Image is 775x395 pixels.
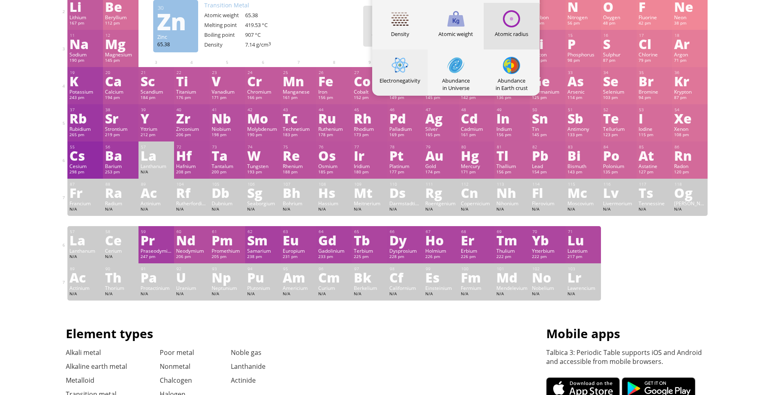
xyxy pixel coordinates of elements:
div: 165 pm [425,132,457,139]
div: 86 [674,144,706,150]
div: Krypton [674,88,706,95]
div: Rh [354,112,385,125]
div: Kr [674,74,706,88]
a: Lanthanide [231,362,266,371]
div: Te [603,112,634,125]
div: 145 pm [425,95,457,101]
div: 57 [141,144,172,150]
div: Si [532,37,563,50]
div: Lithium [69,14,101,20]
a: Noble gas [231,348,261,357]
div: 40 [176,107,208,112]
div: 171 pm [212,95,243,101]
div: 194 pm [105,95,136,101]
div: 55 [70,144,101,150]
div: 104 [176,182,208,187]
div: Hafnium [176,163,208,169]
div: 53 [639,107,670,112]
div: 154 pm [532,169,563,176]
div: 11 [70,33,101,38]
div: 114 [532,182,563,187]
div: Rhodium [354,126,385,132]
div: 208 pm [176,169,208,176]
div: Hg [461,149,492,162]
div: Rn [674,149,706,162]
div: 22 [176,70,208,75]
div: Silicon [532,51,563,58]
div: Cadmium [461,126,492,132]
div: 37 [70,107,101,112]
div: 39 [141,107,172,112]
div: 87 pm [674,95,706,101]
div: Sr [105,112,136,125]
div: La [141,149,172,162]
div: 88 [105,182,136,187]
div: 83 [568,144,599,150]
div: 27 [354,70,385,75]
div: Ge [532,74,563,88]
div: S [603,37,634,50]
div: 193 pm [247,169,279,176]
div: Sodium [69,51,101,58]
div: 115 pm [639,132,670,139]
div: 171 pm [461,169,492,176]
div: Selenium [603,88,634,95]
div: Iridium [354,163,385,169]
div: Cs [69,149,101,162]
div: 206 pm [176,132,208,139]
div: Polonium [603,163,634,169]
div: Oxygen [603,14,634,20]
div: Abundance in Universe [428,77,484,92]
div: 42 [248,107,279,112]
div: Radon [674,163,706,169]
div: 94 pm [639,95,670,101]
div: 142 pm [461,95,492,101]
div: 80 [461,144,492,150]
div: 71 pm [674,58,706,64]
div: Ruthenium [318,126,350,132]
div: Silver [425,126,457,132]
div: 42 pm [639,20,670,27]
div: Yttrium [141,126,172,132]
div: 20 [105,70,136,75]
div: Xe [674,112,706,125]
div: 173 pm [354,132,385,139]
div: 103 pm [603,95,634,101]
div: 30 [158,4,194,11]
div: Platinum [389,163,421,169]
div: Iron [318,88,350,95]
div: N/A [141,169,172,176]
div: Tellurium [603,126,634,132]
div: 174 pm [425,169,457,176]
div: 419.53 °C [245,21,286,29]
div: 112 [461,182,492,187]
div: Antimony [567,126,599,132]
div: Xenon [674,126,706,132]
div: 243 pm [69,95,101,101]
div: 48 pm [603,20,634,27]
div: 54 [674,107,706,112]
div: Ru [318,112,350,125]
a: Alkali metal [66,348,101,357]
div: 19 [70,70,101,75]
div: In [496,112,528,125]
div: Technetium [283,126,314,132]
div: 115 [568,182,599,187]
div: Mn [283,74,314,88]
div: 156 pm [496,169,528,176]
div: Indium [496,126,528,132]
div: 265 pm [69,132,101,139]
div: Sc [141,74,172,88]
a: Chalcogen [160,376,192,385]
div: 21 [141,70,172,75]
div: 52 [603,107,634,112]
div: Co [354,74,385,88]
div: 198 pm [212,132,243,139]
div: 113 [497,182,528,187]
div: 123 pm [603,132,634,139]
a: Actinide [231,376,256,385]
div: 253 pm [105,169,136,176]
div: Ar [674,37,706,50]
div: Cd [461,112,492,125]
div: 178 pm [318,132,350,139]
